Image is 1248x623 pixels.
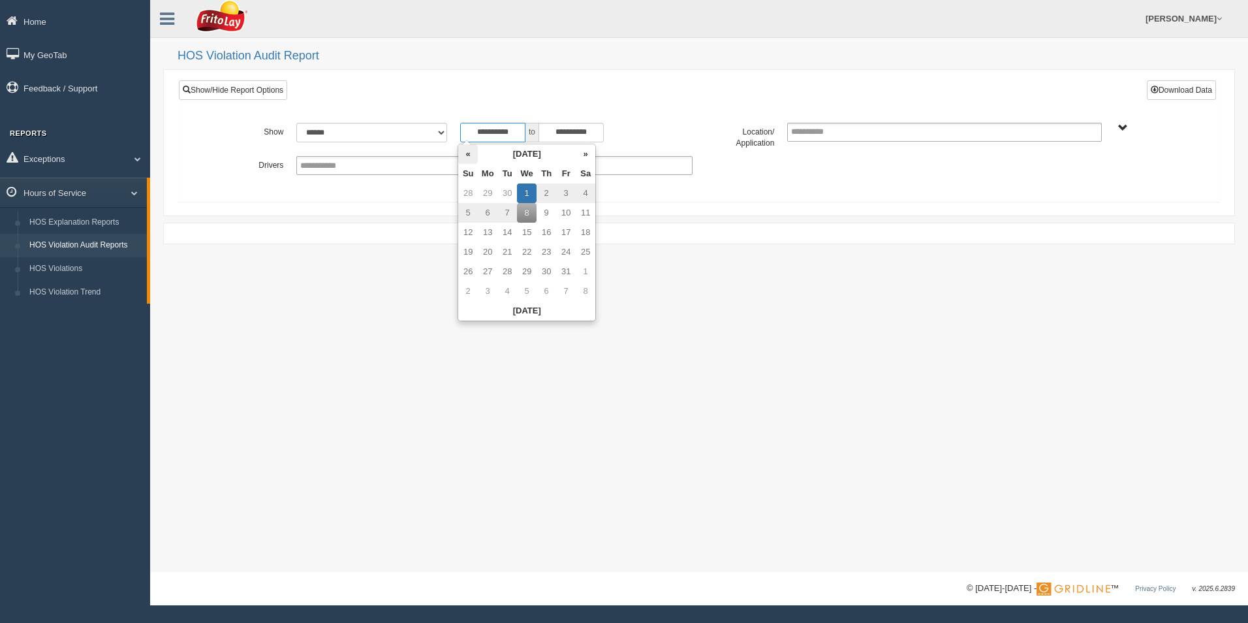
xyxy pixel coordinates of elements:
td: 12 [458,223,478,242]
td: 23 [537,242,556,262]
td: 8 [517,203,537,223]
th: [DATE] [458,301,595,321]
td: 6 [537,281,556,301]
th: Sa [576,164,595,184]
td: 18 [576,223,595,242]
td: 30 [497,184,517,203]
td: 20 [478,242,497,262]
td: 27 [478,262,497,281]
a: HOS Explanation Reports [23,211,147,234]
td: 31 [556,262,576,281]
a: HOS Violation Trend [23,281,147,304]
td: 14 [497,223,517,242]
td: 2 [537,184,556,203]
td: 2 [458,281,478,301]
td: 6 [478,203,497,223]
label: Show [208,123,290,138]
th: Fr [556,164,576,184]
td: 30 [537,262,556,281]
td: 22 [517,242,537,262]
td: 1 [517,184,537,203]
td: 5 [458,203,478,223]
a: HOS Violation Audit Reports [23,234,147,257]
span: v. 2025.6.2839 [1193,585,1235,592]
td: 24 [556,242,576,262]
td: 3 [478,281,497,301]
button: Download Data [1147,80,1216,100]
th: » [576,144,595,164]
td: 28 [458,184,478,203]
td: 8 [576,281,595,301]
td: 26 [458,262,478,281]
h2: HOS Violation Audit Report [178,50,1235,63]
td: 7 [556,281,576,301]
td: 9 [537,203,556,223]
td: 28 [497,262,517,281]
img: Gridline [1037,583,1110,596]
div: © [DATE]-[DATE] - ™ [967,582,1235,596]
td: 19 [458,242,478,262]
td: 10 [556,203,576,223]
th: « [458,144,478,164]
td: 29 [517,262,537,281]
td: 4 [576,184,595,203]
th: Tu [497,164,517,184]
th: [DATE] [478,144,576,164]
td: 21 [497,242,517,262]
td: 25 [576,242,595,262]
a: Show/Hide Report Options [179,80,287,100]
td: 15 [517,223,537,242]
td: 16 [537,223,556,242]
td: 5 [517,281,537,301]
td: 29 [478,184,497,203]
th: We [517,164,537,184]
label: Drivers [208,156,290,172]
td: 13 [478,223,497,242]
a: Privacy Policy [1135,585,1176,592]
td: 7 [497,203,517,223]
th: Mo [478,164,497,184]
td: 11 [576,203,595,223]
th: Th [537,164,556,184]
span: to [525,123,538,142]
td: 4 [497,281,517,301]
td: 1 [576,262,595,281]
th: Su [458,164,478,184]
td: 17 [556,223,576,242]
label: Location/ Application [699,123,781,150]
a: HOS Violations [23,257,147,281]
td: 3 [556,184,576,203]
